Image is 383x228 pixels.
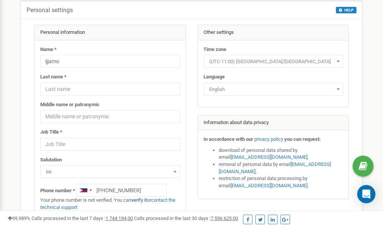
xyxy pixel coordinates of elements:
[206,56,340,67] span: (UTC-11:00) Pacific/Midway
[106,215,133,221] u: 1 744 194,00
[35,25,186,40] div: Personal information
[40,156,62,164] label: Salutation
[284,136,321,142] strong: you can request:
[211,215,238,221] u: 7 596 625,00
[203,55,343,68] span: (UTC-11:00) Pacific/Midway
[40,187,75,195] label: Phone number *
[203,46,226,53] label: Time zone
[40,110,180,123] input: Middle name or patronymic
[198,25,349,40] div: Other settings
[219,161,331,174] a: [EMAIL_ADDRESS][DOMAIN_NAME]
[254,136,283,142] a: privacy policy
[40,197,175,210] a: contact the technical support
[40,165,180,178] span: Mr.
[40,73,66,81] label: Last name *
[43,167,177,177] span: Mr.
[219,161,343,175] li: removal of personal data by email ,
[134,215,238,221] span: Calls processed in the last 30 days :
[203,73,225,81] label: Language
[40,101,99,108] label: Middle name or patronymic
[77,184,94,196] div: Telephone country code
[76,184,167,197] input: +1-800-555-55-55
[27,7,73,14] h5: Personal settings
[219,147,343,161] li: download of personal data shared by email ,
[40,55,180,68] input: Name
[40,129,62,136] label: Job Title *
[206,84,340,95] span: English
[203,83,343,96] span: English
[8,215,30,221] span: 99,989%
[219,175,343,189] li: restriction of personal data processing by email .
[40,197,180,211] p: Your phone number is not verified. You can or
[230,183,307,188] a: [EMAIL_ADDRESS][DOMAIN_NAME]
[203,136,253,142] strong: In accordance with our
[336,7,356,13] button: HELP
[198,115,349,131] div: Information about data privacy
[40,138,180,151] input: Job Title
[32,215,133,221] span: Calls processed in the last 7 days :
[131,197,147,203] a: verify it
[230,154,307,160] a: [EMAIL_ADDRESS][DOMAIN_NAME]
[40,46,57,53] label: Name *
[357,185,375,203] div: Open Intercom Messenger
[40,83,180,96] input: Last name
